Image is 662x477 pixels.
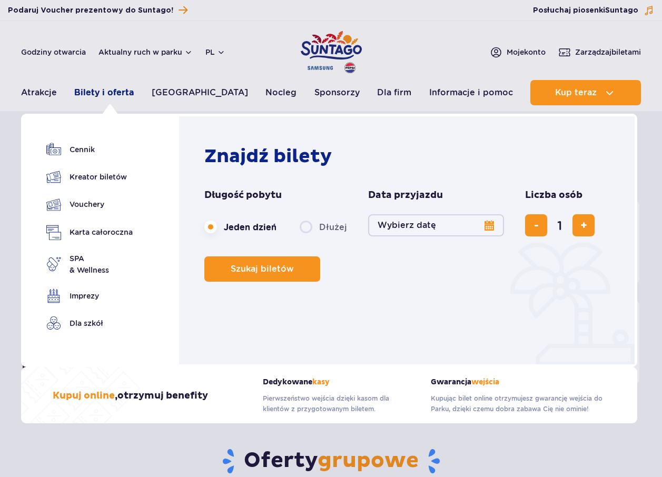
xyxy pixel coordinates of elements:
[429,80,513,105] a: Informacje i pomoc
[70,253,109,276] span: SPA & Wellness
[368,189,443,202] span: Data przyjazdu
[231,264,294,274] span: Szukaj biletów
[525,189,582,202] span: Liczba osób
[46,142,133,157] a: Cennik
[575,47,641,57] span: Zarządzaj biletami
[368,214,504,236] button: Wybierz datę
[530,80,641,105] button: Kup teraz
[46,197,133,212] a: Vouchery
[431,393,606,414] p: Kupując bilet online otrzymujesz gwarancję wejścia do Parku, dzięki czemu dobra zabawa Cię nie om...
[21,80,57,105] a: Atrakcje
[555,88,597,97] span: Kup teraz
[46,170,133,184] a: Kreator biletów
[377,80,411,105] a: Dla firm
[312,377,330,386] span: kasy
[490,46,546,58] a: Mojekonto
[98,48,193,56] button: Aktualny ruch w parku
[204,145,615,168] h2: Znajdź bilety
[21,47,86,57] a: Godziny otwarcia
[547,213,572,238] input: liczba biletów
[53,390,208,402] h3: , otrzymuj benefity
[204,256,320,282] button: Szukaj biletów
[300,216,347,238] label: Dłużej
[525,214,547,236] button: usuń bilet
[507,47,546,57] span: Moje konto
[205,47,225,57] button: pl
[431,377,606,386] strong: Gwarancja
[263,393,415,414] p: Pierwszeństwo wejścia dzięki kasom dla klientów z przygotowanym biletem.
[204,189,615,282] form: Planowanie wizyty w Park of Poland
[46,316,133,331] a: Dla szkół
[204,189,282,202] span: Długość pobytu
[558,46,641,58] a: Zarządzajbiletami
[572,214,595,236] button: dodaj bilet
[471,377,499,386] span: wejścia
[46,289,133,303] a: Imprezy
[263,377,415,386] strong: Dedykowane
[265,80,297,105] a: Nocleg
[74,80,134,105] a: Bilety i oferta
[53,390,115,402] span: Kupuj online
[152,80,248,105] a: [GEOGRAPHIC_DATA]
[314,80,360,105] a: Sponsorzy
[204,216,276,238] label: Jeden dzień
[46,225,133,240] a: Karta całoroczna
[46,253,133,276] a: SPA& Wellness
